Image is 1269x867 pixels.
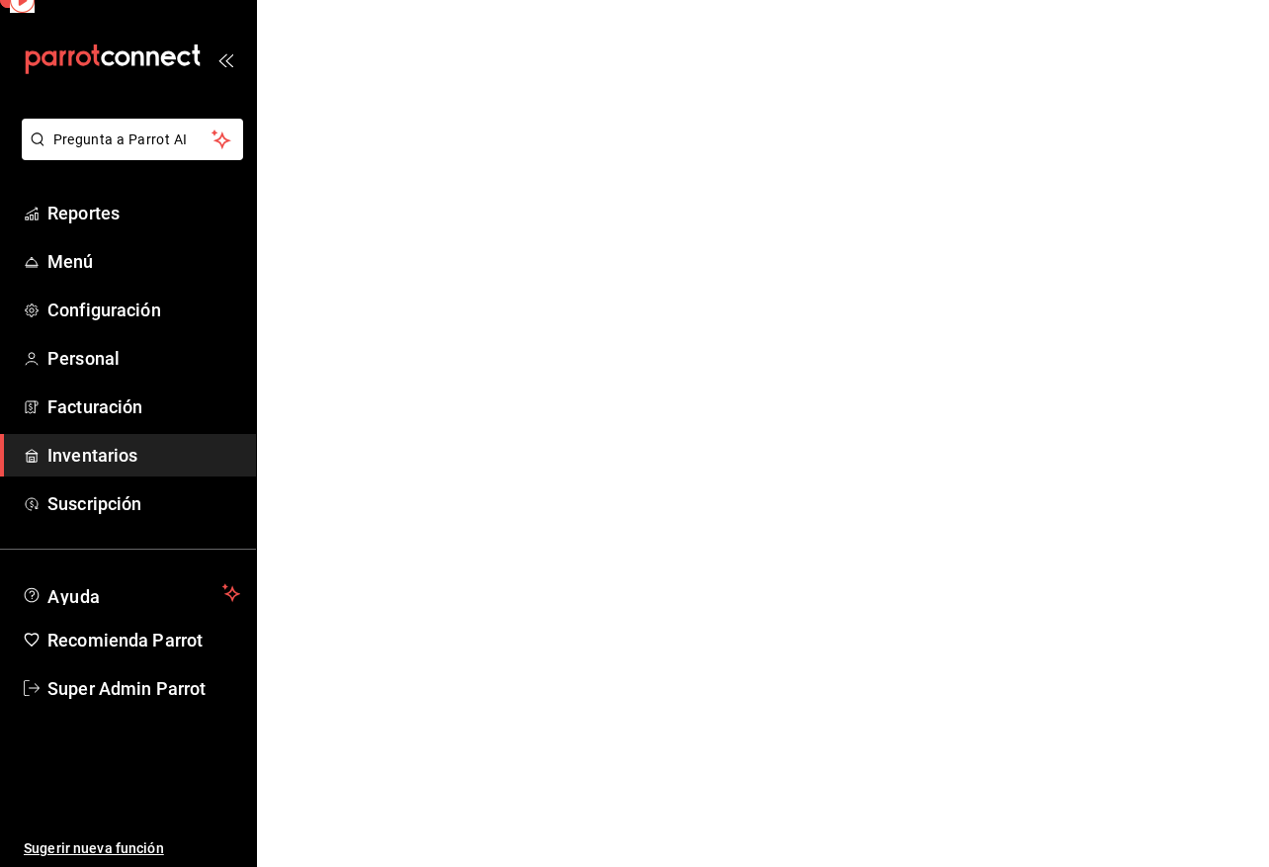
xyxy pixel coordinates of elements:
[47,627,240,653] span: Recomienda Parrot
[47,345,240,372] span: Personal
[47,248,240,275] span: Menú
[47,442,240,469] span: Inventarios
[22,119,243,160] button: Pregunta a Parrot AI
[217,51,233,67] button: open_drawer_menu
[47,200,240,226] span: Reportes
[47,297,240,323] span: Configuración
[14,143,243,164] a: Pregunta a Parrot AI
[53,130,212,150] span: Pregunta a Parrot AI
[47,581,214,605] span: Ayuda
[47,675,240,702] span: Super Admin Parrot
[47,393,240,420] span: Facturación
[47,490,240,517] span: Suscripción
[24,838,240,859] span: Sugerir nueva función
